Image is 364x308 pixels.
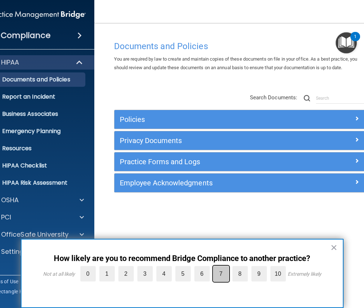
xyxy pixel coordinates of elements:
[137,266,153,281] label: 3
[43,271,75,277] div: Not at all likely
[251,266,267,281] label: 9
[270,266,286,281] label: 10
[288,271,321,277] div: Extremely likely
[336,32,357,53] button: Open Resource Center, 1 new notification
[304,95,310,101] img: ic-search.3b580494.png
[156,266,172,281] label: 4
[194,266,210,281] label: 6
[213,266,229,281] label: 7
[250,94,298,101] span: Search Documents:
[36,254,328,263] p: How likely are you to recommend Bridge Compliance to another practice?
[120,179,297,187] h5: Employee Acknowledgments
[1,58,19,67] p: HIPAA
[1,247,28,256] p: Settings
[354,37,356,46] div: 1
[232,266,248,281] label: 8
[114,56,358,70] span: You are required by law to create and maintain copies of these documents on file in your office. ...
[120,115,297,123] h5: Policies
[1,213,11,222] p: PCI
[1,30,51,41] h4: Compliance
[118,266,134,281] label: 2
[99,266,115,281] label: 1
[1,196,19,204] p: OSHA
[120,158,297,166] h5: Practice Forms and Logs
[1,230,69,239] p: OfficeSafe University
[331,242,337,253] button: Close
[80,266,96,281] label: 0
[120,137,297,144] h5: Privacy Documents
[175,266,191,281] label: 5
